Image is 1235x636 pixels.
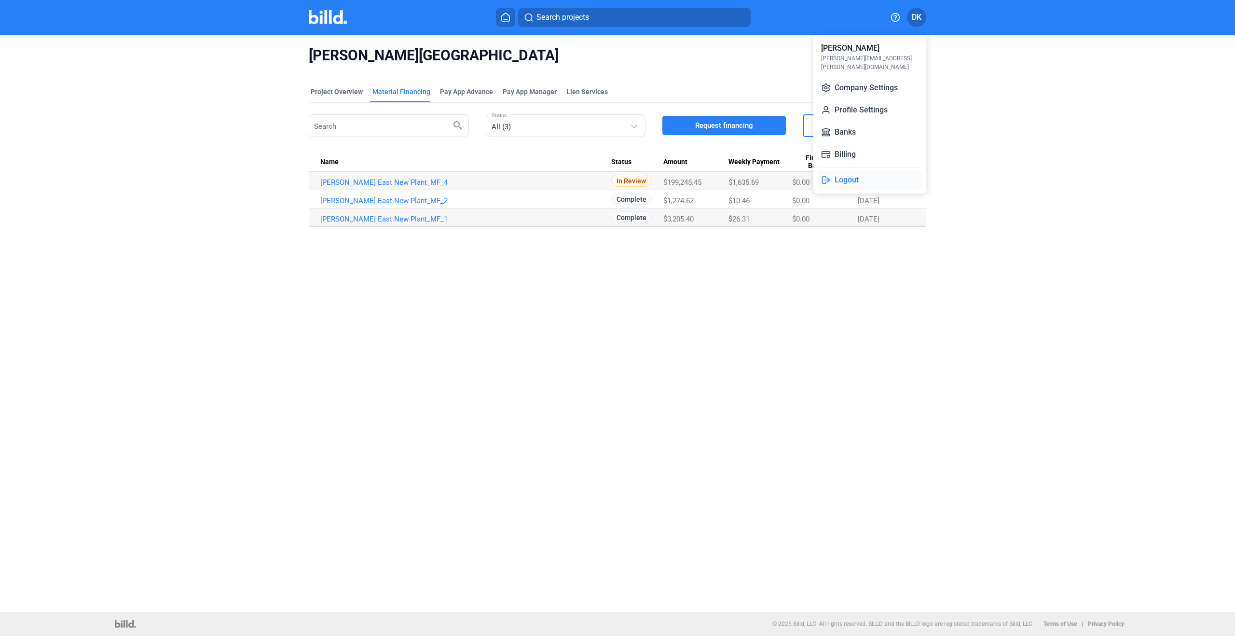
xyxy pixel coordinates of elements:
[817,100,922,120] button: Profile Settings
[817,78,922,97] button: Company Settings
[817,170,922,190] button: Logout
[817,123,922,142] button: Banks
[821,54,919,71] div: [PERSON_NAME][EMAIL_ADDRESS][PERSON_NAME][DOMAIN_NAME]
[821,42,879,54] div: [PERSON_NAME]
[817,145,922,164] button: Billing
